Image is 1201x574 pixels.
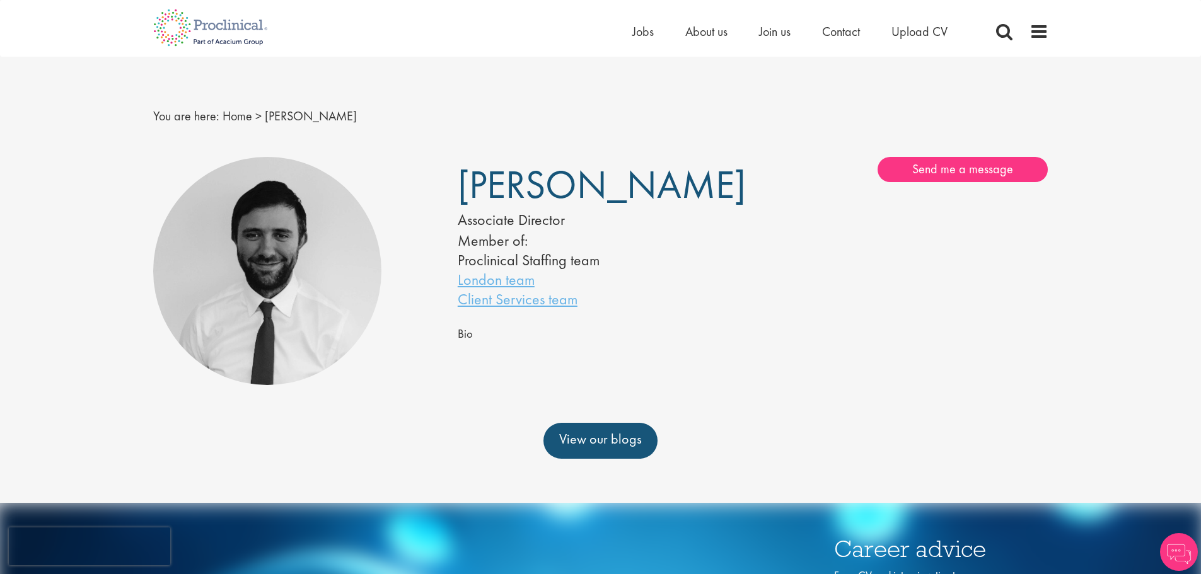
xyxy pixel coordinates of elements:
h3: Career advice [834,537,1004,561]
li: Proclinical Staffing team [458,250,715,270]
span: [PERSON_NAME] [458,159,746,210]
a: Send me a message [878,157,1048,182]
img: Chatbot [1160,533,1198,571]
a: Join us [759,23,791,40]
iframe: reCAPTCHA [9,527,170,565]
a: Jobs [632,23,654,40]
label: Member of: [458,231,528,250]
span: Bio [458,326,473,342]
a: Upload CV [891,23,948,40]
span: You are here: [153,108,219,124]
a: breadcrumb link [223,108,252,124]
a: View our blogs [543,423,658,458]
span: > [255,108,262,124]
div: Associate Director [458,209,715,231]
a: London team [458,270,535,289]
img: Vincent Zucconi [153,157,382,386]
a: About us [685,23,728,40]
a: Contact [822,23,860,40]
span: [PERSON_NAME] [265,108,357,124]
a: Client Services team [458,289,577,309]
